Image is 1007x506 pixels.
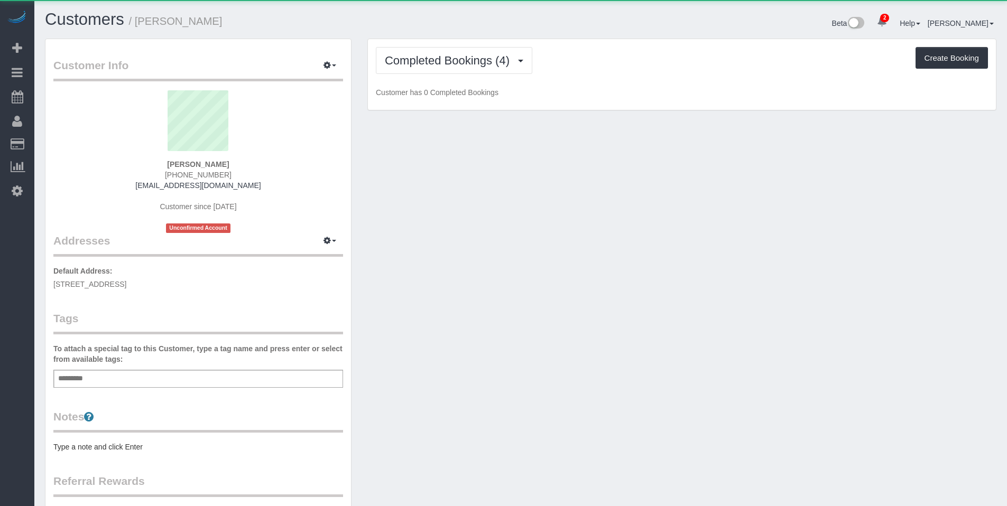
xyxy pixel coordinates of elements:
a: Beta [832,19,865,27]
legend: Notes [53,409,343,433]
span: [PHONE_NUMBER] [165,171,232,179]
span: Completed Bookings (4) [385,54,515,67]
label: Default Address: [53,266,113,276]
button: Create Booking [916,47,988,69]
a: [PERSON_NAME] [928,19,994,27]
strong: [PERSON_NAME] [167,160,229,168]
a: 2 [872,11,892,34]
legend: Customer Info [53,58,343,81]
span: Unconfirmed Account [166,223,230,232]
legend: Referral Rewards [53,473,343,497]
img: Automaid Logo [6,11,27,25]
a: Customers [45,10,124,29]
a: Help [900,19,920,27]
span: [STREET_ADDRESS] [53,280,126,288]
img: New interface [847,17,864,31]
small: / [PERSON_NAME] [129,15,223,27]
button: Completed Bookings (4) [376,47,532,74]
span: Customer since [DATE] [160,202,236,211]
span: 2 [880,14,889,22]
label: To attach a special tag to this Customer, type a tag name and press enter or select from availabl... [53,343,343,364]
a: [EMAIL_ADDRESS][DOMAIN_NAME] [135,181,261,190]
p: Customer has 0 Completed Bookings [376,87,988,98]
legend: Tags [53,311,343,334]
pre: Type a note and click Enter [53,442,343,452]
